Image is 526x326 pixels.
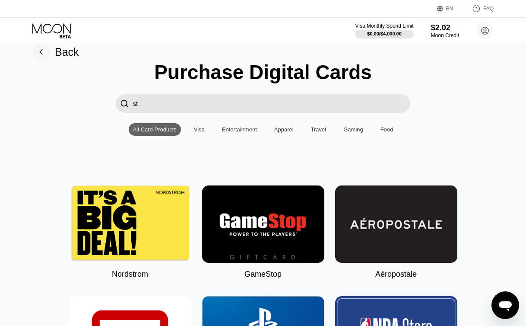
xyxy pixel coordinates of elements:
[133,126,177,133] div: All Card Products
[380,126,393,133] div: Food
[32,43,79,61] div: Back
[112,270,148,279] div: Nordstrom
[190,123,209,136] div: Visa
[218,123,261,136] div: Entertainment
[355,23,413,38] div: Visa Monthly Spend Limit$0.00/$4,000.00
[376,123,398,136] div: Food
[133,94,410,113] input: Search card products
[491,291,519,319] iframe: Button to launch messaging window
[55,46,79,58] div: Back
[129,123,181,136] div: All Card Products
[120,99,129,109] div: 
[274,126,294,133] div: Apparel
[194,126,205,133] div: Visa
[437,4,463,13] div: EN
[311,126,326,133] div: Travel
[222,126,257,133] div: Entertainment
[431,32,459,38] div: Moon Credit
[483,6,494,12] div: FAQ
[154,61,372,84] div: Purchase Digital Cards
[431,23,459,32] div: $2.02
[270,123,298,136] div: Apparel
[355,23,413,29] div: Visa Monthly Spend Limit
[431,23,459,38] div: $2.02Moon Credit
[343,126,363,133] div: Gaming
[116,94,133,113] div: 
[339,123,368,136] div: Gaming
[446,6,453,12] div: EN
[367,31,402,36] div: $0.00 / $4,000.00
[244,270,282,279] div: GameStop
[307,123,331,136] div: Travel
[463,4,494,13] div: FAQ
[375,270,417,279] div: Aéropostale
